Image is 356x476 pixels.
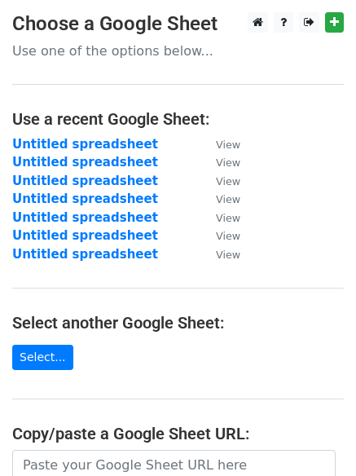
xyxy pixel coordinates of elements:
a: Select... [12,345,73,370]
a: View [200,174,240,188]
a: View [200,228,240,243]
small: View [216,139,240,151]
h4: Use a recent Google Sheet: [12,109,344,129]
a: Untitled spreadsheet [12,247,158,262]
a: Untitled spreadsheet [12,192,158,206]
small: View [216,175,240,187]
small: View [216,249,240,261]
a: View [200,247,240,262]
a: View [200,210,240,225]
small: View [216,156,240,169]
a: Untitled spreadsheet [12,137,158,152]
small: View [216,230,240,242]
a: View [200,192,240,206]
h3: Choose a Google Sheet [12,12,344,36]
h4: Copy/paste a Google Sheet URL: [12,424,344,443]
a: Untitled spreadsheet [12,228,158,243]
p: Use one of the options below... [12,42,344,59]
a: Untitled spreadsheet [12,210,158,225]
small: View [216,193,240,205]
a: View [200,155,240,170]
small: View [216,212,240,224]
h4: Select another Google Sheet: [12,313,344,333]
a: Untitled spreadsheet [12,155,158,170]
a: Untitled spreadsheet [12,174,158,188]
a: View [200,137,240,152]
